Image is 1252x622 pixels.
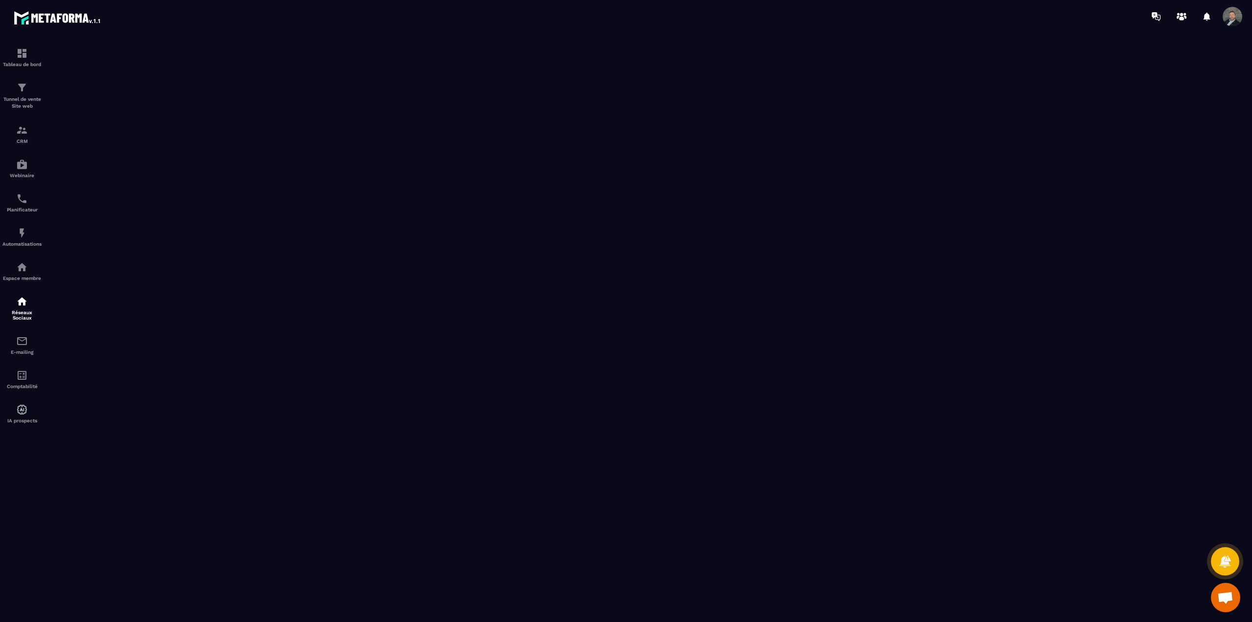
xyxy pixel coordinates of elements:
[2,310,42,321] p: Réseaux Sociaux
[2,151,42,185] a: automationsautomationsWebinaire
[16,335,28,347] img: email
[2,241,42,247] p: Automatisations
[2,276,42,281] p: Espace membre
[16,47,28,59] img: formation
[2,362,42,396] a: accountantaccountantComptabilité
[2,62,42,67] p: Tableau de bord
[16,261,28,273] img: automations
[16,227,28,239] img: automations
[16,404,28,415] img: automations
[2,349,42,355] p: E-mailing
[2,40,42,74] a: formationformationTableau de bord
[16,369,28,381] img: accountant
[2,418,42,423] p: IA prospects
[2,96,42,110] p: Tunnel de vente Site web
[14,9,102,26] img: logo
[2,207,42,212] p: Planificateur
[2,288,42,328] a: social-networksocial-networkRéseaux Sociaux
[2,138,42,144] p: CRM
[16,159,28,170] img: automations
[16,82,28,93] img: formation
[2,254,42,288] a: automationsautomationsEspace membre
[2,328,42,362] a: emailemailE-mailing
[2,220,42,254] a: automationsautomationsAutomatisations
[1211,583,1240,612] div: Ouvrir le chat
[16,124,28,136] img: formation
[2,185,42,220] a: schedulerschedulerPlanificateur
[2,173,42,178] p: Webinaire
[2,74,42,117] a: formationformationTunnel de vente Site web
[16,296,28,307] img: social-network
[16,193,28,205] img: scheduler
[2,384,42,389] p: Comptabilité
[2,117,42,151] a: formationformationCRM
